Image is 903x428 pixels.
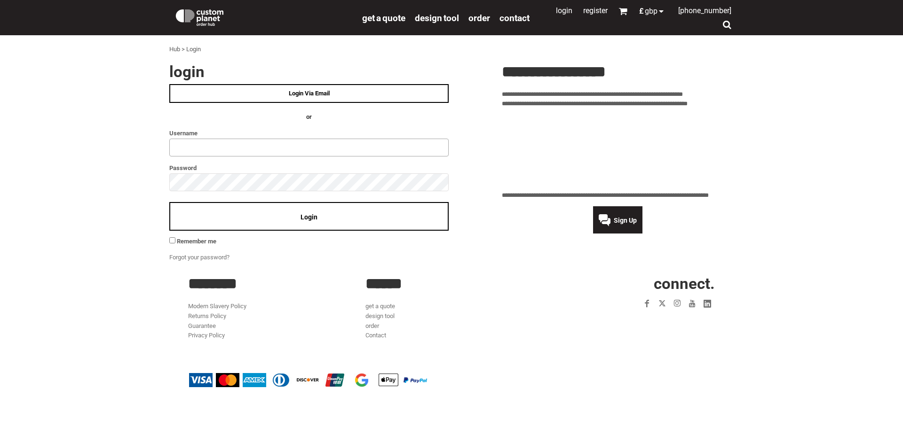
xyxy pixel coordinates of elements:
h4: OR [169,112,449,122]
img: Diners Club [269,373,293,387]
img: China UnionPay [323,373,347,387]
span: £ [639,8,645,15]
a: order [468,12,490,23]
img: Custom Planet [174,7,225,26]
label: Password [169,163,449,173]
a: Register [583,6,608,15]
a: design tool [365,312,395,319]
span: Sign Up [614,217,637,224]
a: Modern Slavery Policy [188,303,246,310]
span: [PHONE_NUMBER] [678,6,731,15]
a: Contact [499,12,530,23]
a: get a quote [365,303,395,310]
span: Remember me [177,238,216,245]
h2: CONNECT. [543,276,715,291]
img: American Express [243,373,266,387]
img: PayPal [404,377,427,383]
span: get a quote [362,13,405,23]
span: GBP [645,8,657,15]
a: Login [556,6,572,15]
a: Login Via Email [169,84,449,103]
img: Apple Pay [377,373,400,387]
div: Login [186,45,201,54]
input: Remember me [169,237,175,243]
img: Google Pay [350,373,373,387]
span: Login [301,213,317,221]
span: design tool [415,13,459,23]
a: Custom Planet [169,2,357,31]
a: Contact [365,332,386,339]
iframe: Customer reviews powered by Trustpilot [585,317,715,328]
span: Contact [499,13,530,23]
img: Discover [296,373,320,387]
span: order [468,13,490,23]
a: get a quote [362,12,405,23]
img: Mastercard [216,373,239,387]
label: Username [169,128,449,139]
h2: Login [169,64,449,79]
a: Forgot your password? [169,254,230,261]
a: order [365,322,379,329]
a: Guarantee [188,322,216,329]
a: Privacy Policy [188,332,225,339]
div: > [182,45,185,54]
a: Returns Policy [188,312,226,319]
a: Hub [169,46,180,53]
a: design tool [415,12,459,23]
iframe: Customer reviews powered by Trustpilot [502,115,734,185]
span: Login Via Email [289,90,330,97]
img: Visa [189,373,213,387]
